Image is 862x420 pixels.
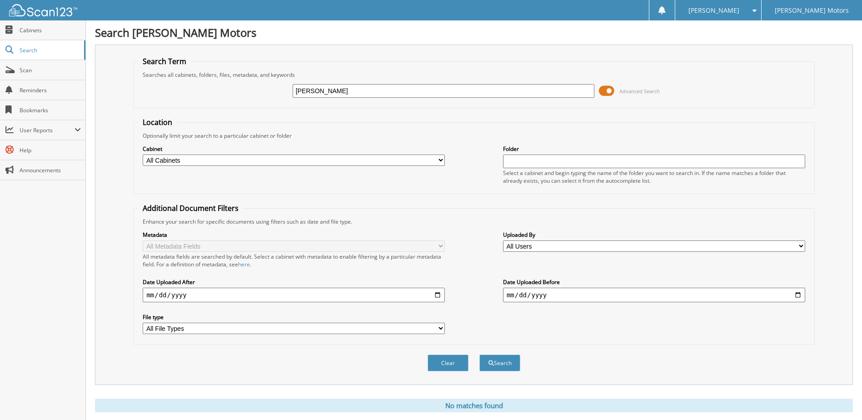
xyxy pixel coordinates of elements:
[619,88,660,95] span: Advanced Search
[503,288,805,302] input: end
[143,253,445,268] div: All metadata fields are searched by default. Select a cabinet with metadata to enable filtering b...
[20,26,81,34] span: Cabinets
[95,399,853,412] div: No matches found
[20,106,81,114] span: Bookmarks
[143,231,445,239] label: Metadata
[20,86,81,94] span: Reminders
[143,288,445,302] input: start
[238,260,250,268] a: here
[20,66,81,74] span: Scan
[20,166,81,174] span: Announcements
[503,231,805,239] label: Uploaded By
[20,126,75,134] span: User Reports
[479,355,520,371] button: Search
[428,355,468,371] button: Clear
[138,117,177,127] legend: Location
[143,145,445,153] label: Cabinet
[138,132,809,140] div: Optionally limit your search to a particular cabinet or folder
[775,8,849,13] span: [PERSON_NAME] Motors
[9,4,77,16] img: scan123-logo-white.svg
[817,376,862,420] iframe: Chat Widget
[143,278,445,286] label: Date Uploaded After
[138,71,809,79] div: Searches all cabinets, folders, files, metadata, and keywords
[503,145,805,153] label: Folder
[503,278,805,286] label: Date Uploaded Before
[20,46,80,54] span: Search
[688,8,739,13] span: [PERSON_NAME]
[20,146,81,154] span: Help
[138,203,243,213] legend: Additional Document Filters
[138,56,191,66] legend: Search Term
[138,218,809,225] div: Enhance your search for specific documents using filters such as date and file type.
[503,169,805,185] div: Select a cabinet and begin typing the name of the folder you want to search in. If the name match...
[95,25,853,40] h1: Search [PERSON_NAME] Motors
[143,313,445,321] label: File type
